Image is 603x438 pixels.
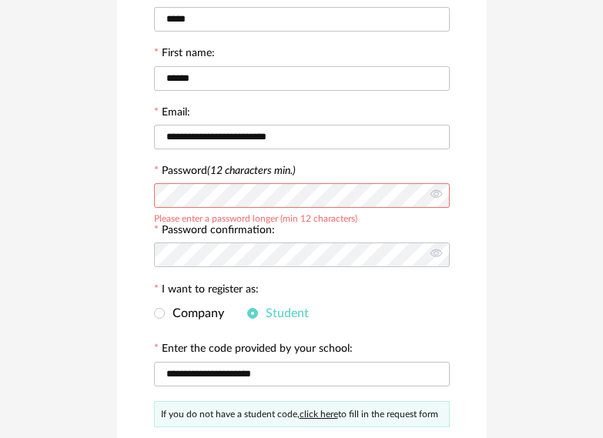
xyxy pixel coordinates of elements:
[154,284,259,298] label: I want to register as:
[154,48,215,62] label: First name:
[154,401,450,427] div: If you do not have a student code, to fill in the request form
[154,343,353,357] label: Enter the code provided by your school:
[207,166,296,176] i: (12 characters min.)
[154,107,190,121] label: Email:
[154,211,357,223] div: Please enter a password longer (min 12 characters)
[258,307,309,319] span: Student
[162,166,296,176] label: Password
[300,410,338,419] a: click here
[154,225,275,239] label: Password confirmation:
[165,307,224,319] span: Company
